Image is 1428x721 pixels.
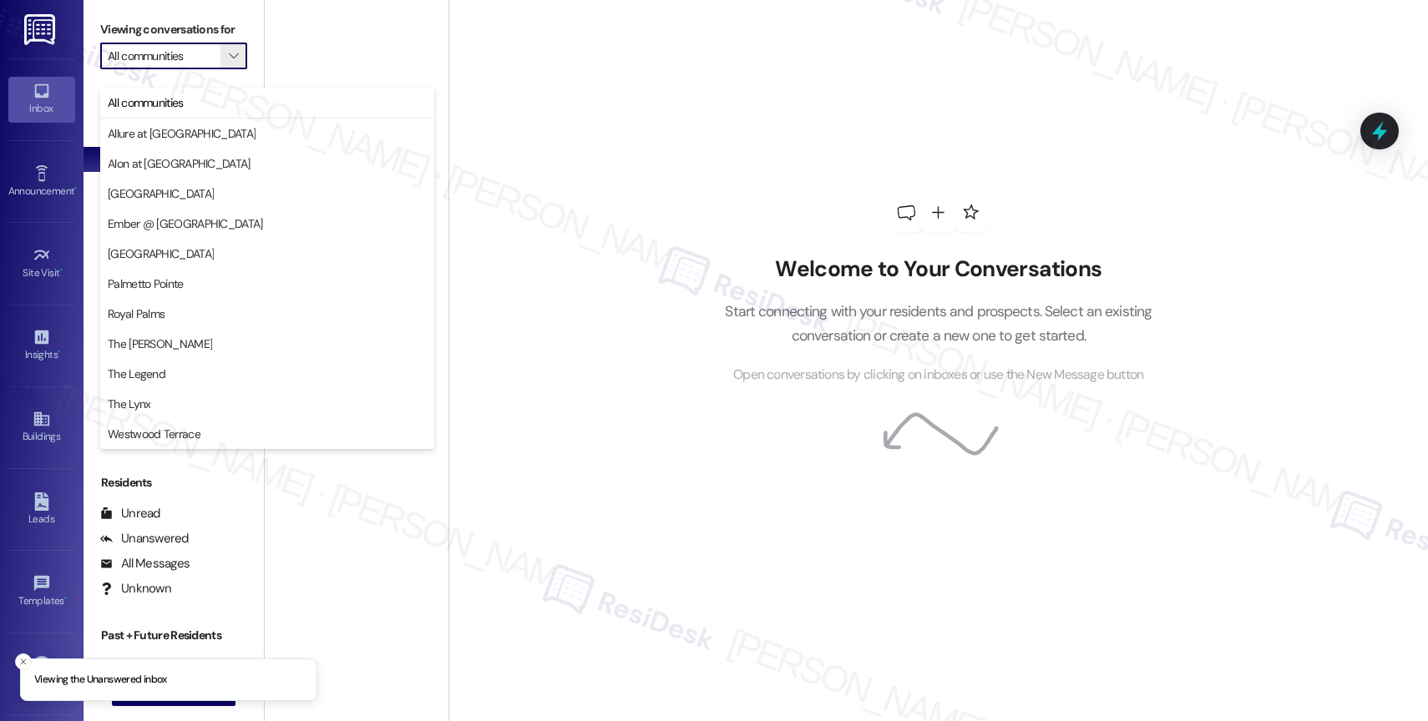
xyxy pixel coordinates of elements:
div: Residents [84,474,264,492]
a: Site Visit • [8,241,75,286]
a: Insights • [8,323,75,368]
span: Open conversations by clicking on inboxes or use the New Message button [733,365,1143,386]
span: • [58,346,60,358]
span: Allure at [GEOGRAPHIC_DATA] [108,125,256,142]
div: Unread [100,505,160,522]
span: • [74,183,77,194]
button: Close toast [15,653,32,670]
img: empty-state [283,86,430,230]
i:  [229,49,238,63]
span: The Legend [108,366,165,382]
p: Start connecting with your residents and prospects. Select an existing conversation or create a n... [700,300,1177,347]
span: The [PERSON_NAME] [108,335,212,352]
div: Unanswered [100,530,189,547]
span: The Lynx [108,396,150,412]
span: [GEOGRAPHIC_DATA] [108,185,214,202]
span: • [64,592,67,604]
h2: Welcome to Your Conversations [700,256,1177,283]
span: [GEOGRAPHIC_DATA] [108,245,214,262]
span: Royal Palms [108,305,165,322]
a: Templates • [8,569,75,614]
a: Buildings [8,405,75,450]
p: Viewing the Unanswered inbox [34,673,167,688]
div: Unknown [100,580,171,597]
label: Viewing conversations for [100,17,247,43]
img: ResiDesk Logo [24,14,58,45]
input: All communities [108,43,220,69]
span: Ember @ [GEOGRAPHIC_DATA] [108,215,263,232]
span: Westwood Terrace [108,426,200,442]
span: • [60,265,63,276]
div: Prospects [84,322,264,340]
span: All communities [108,94,184,111]
a: Inbox [8,77,75,122]
span: Alon at [GEOGRAPHIC_DATA] [108,155,251,172]
div: Prospects + Residents [84,94,264,112]
div: Past + Future Residents [84,627,264,644]
a: Account [8,651,75,696]
a: Leads [8,487,75,532]
div: All Messages [100,555,190,572]
span: Palmetto Pointe [108,275,184,292]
